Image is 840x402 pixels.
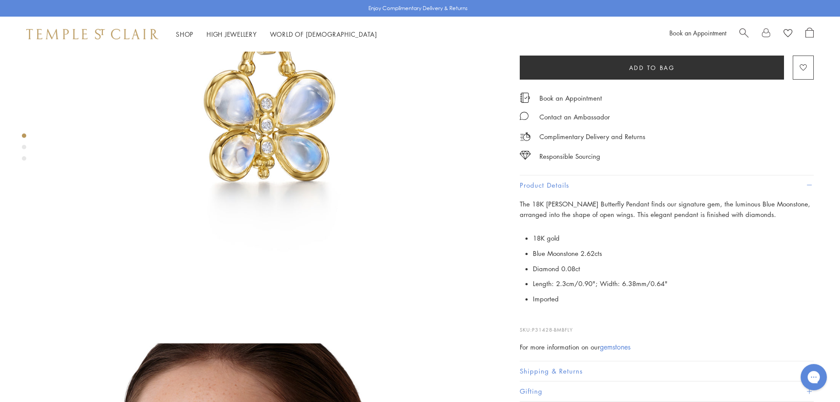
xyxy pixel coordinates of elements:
[26,29,158,39] img: Temple St. Clair
[520,131,531,142] img: icon_delivery.svg
[520,361,814,381] button: Shipping & Returns
[533,276,814,291] li: Length: 2.3cm/0.90"; Width: 6.38mm/0.64"
[520,199,810,219] span: The 18K [PERSON_NAME] Butterfly Pendant finds our signature gem, the luminous Blue Moonstone, arr...
[22,131,26,168] div: Product gallery navigation
[533,246,814,261] li: Blue Moonstone 2.62cts
[270,30,377,38] a: World of [DEMOGRAPHIC_DATA]World of [DEMOGRAPHIC_DATA]
[520,381,814,401] button: Gifting
[533,261,814,276] li: Diamond 0.08ct
[368,4,468,13] p: Enjoy Complimentary Delivery & Returns
[520,112,528,120] img: MessageIcon-01_2.svg
[539,112,610,122] div: Contact an Ambassador
[739,28,749,41] a: Search
[784,28,792,41] a: View Wishlist
[176,30,193,38] a: ShopShop
[539,93,602,103] a: Book an Appointment
[805,28,814,41] a: Open Shopping Bag
[600,342,630,352] a: gemstones
[206,30,257,38] a: High JewelleryHigh Jewellery
[176,29,377,40] nav: Main navigation
[520,93,530,103] img: icon_appointment.svg
[520,56,784,80] button: Add to bag
[520,175,814,195] button: Product Details
[520,151,531,160] img: icon_sourcing.svg
[539,131,645,142] p: Complimentary Delivery and Returns
[520,317,814,334] p: SKU:
[629,63,675,73] span: Add to bag
[533,291,814,307] li: Imported
[539,151,600,162] div: Responsible Sourcing
[669,28,726,37] a: Book an Appointment
[533,231,814,246] li: 18K gold
[796,361,831,393] iframe: Gorgias live chat messenger
[532,326,573,333] span: P31428-BMBFLY
[520,342,814,353] div: For more information on our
